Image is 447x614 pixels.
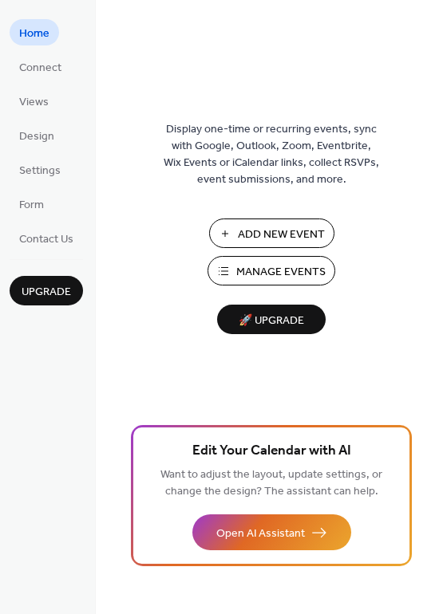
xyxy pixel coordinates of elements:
[19,26,49,42] span: Home
[19,128,54,145] span: Design
[192,514,351,550] button: Open AI Assistant
[164,121,379,188] span: Display one-time or recurring events, sync with Google, Outlook, Zoom, Eventbrite, Wix Events or ...
[160,464,382,502] span: Want to adjust the layout, update settings, or change the design? The assistant can help.
[10,122,64,148] a: Design
[216,525,305,542] span: Open AI Assistant
[19,197,44,214] span: Form
[10,19,59,45] a: Home
[227,310,316,332] span: 🚀 Upgrade
[19,60,61,77] span: Connect
[22,284,71,301] span: Upgrade
[19,94,49,111] span: Views
[208,256,335,285] button: Manage Events
[10,225,83,251] a: Contact Us
[19,231,73,248] span: Contact Us
[10,191,53,217] a: Form
[209,218,334,248] button: Add New Event
[10,276,83,305] button: Upgrade
[238,226,325,243] span: Add New Event
[10,156,70,183] a: Settings
[217,305,326,334] button: 🚀 Upgrade
[192,440,351,462] span: Edit Your Calendar with AI
[19,163,61,179] span: Settings
[236,264,326,281] span: Manage Events
[10,53,71,80] a: Connect
[10,88,58,114] a: Views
